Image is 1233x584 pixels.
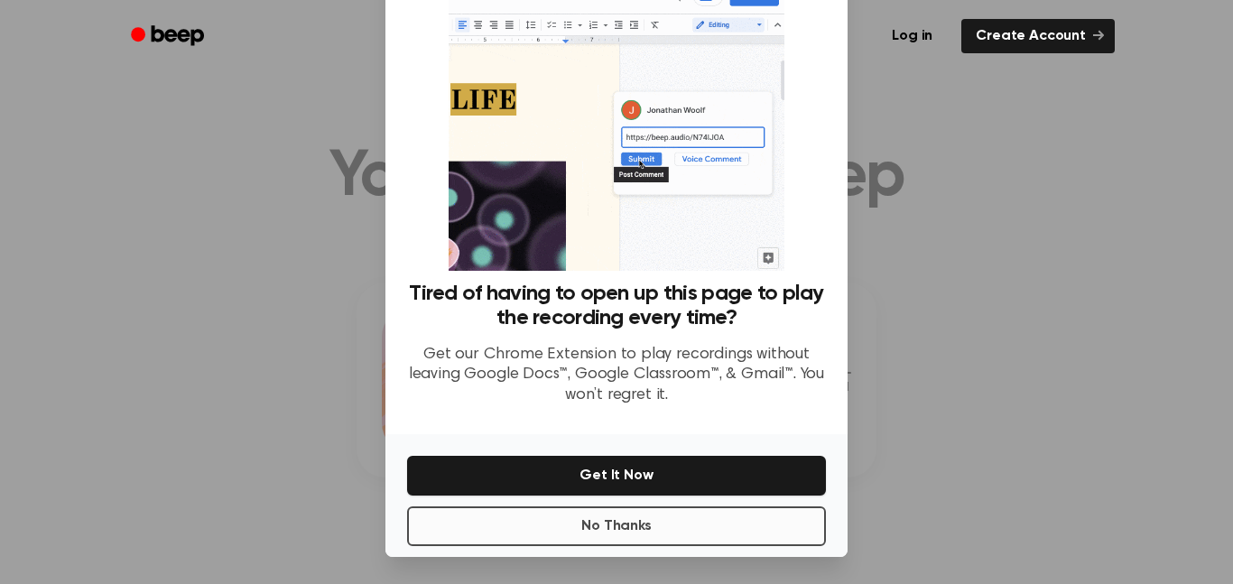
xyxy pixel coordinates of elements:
a: Log in [874,15,950,57]
button: Get It Now [407,456,826,496]
h3: Tired of having to open up this page to play the recording every time? [407,282,826,330]
a: Create Account [961,19,1115,53]
button: No Thanks [407,506,826,546]
a: Beep [118,19,220,54]
p: Get our Chrome Extension to play recordings without leaving Google Docs™, Google Classroom™, & Gm... [407,345,826,406]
